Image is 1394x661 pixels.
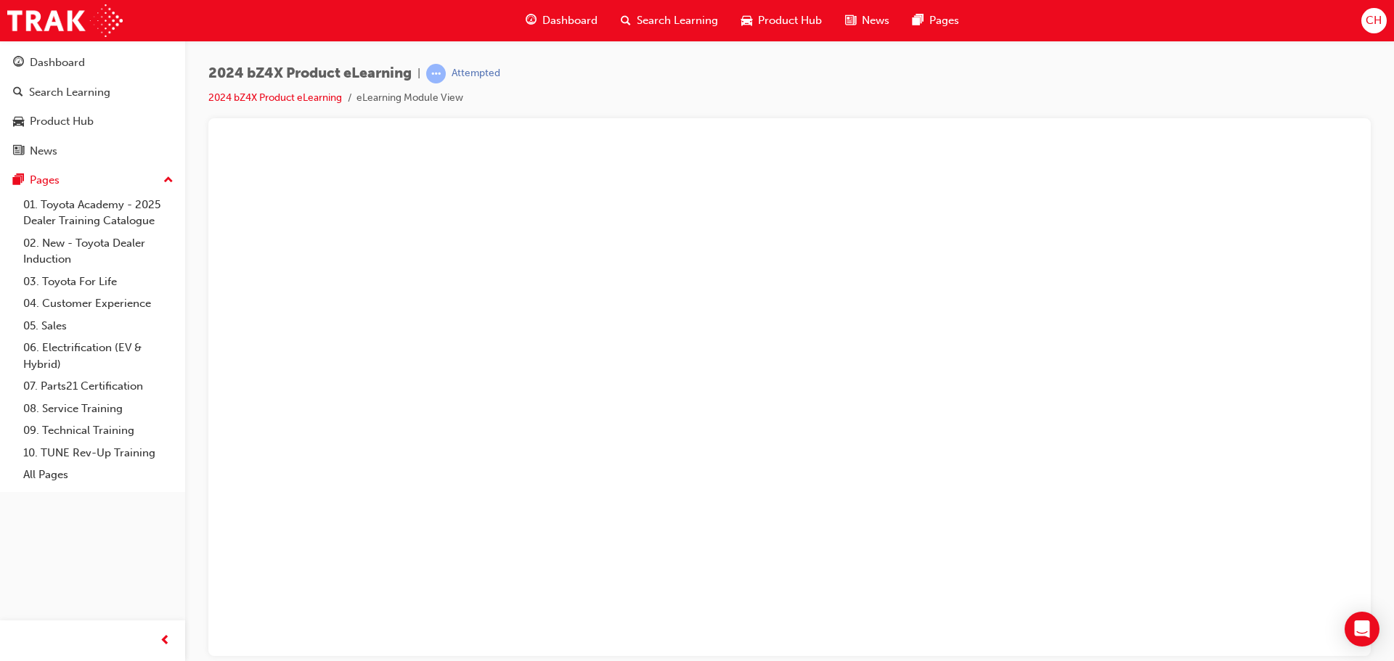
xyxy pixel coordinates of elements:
[163,171,174,190] span: up-icon
[426,64,446,83] span: learningRecordVerb_ATTEMPT-icon
[6,49,179,76] a: Dashboard
[6,108,179,135] a: Product Hub
[17,375,179,398] a: 07. Parts21 Certification
[29,84,110,101] div: Search Learning
[1366,12,1382,29] span: CH
[30,172,60,189] div: Pages
[30,54,85,71] div: Dashboard
[30,113,94,130] div: Product Hub
[208,91,342,104] a: 2024 bZ4X Product eLearning
[6,138,179,165] a: News
[17,232,179,271] a: 02. New - Toyota Dealer Induction
[526,12,537,30] span: guage-icon
[6,79,179,106] a: Search Learning
[609,6,730,36] a: search-iconSearch Learning
[929,12,959,29] span: Pages
[17,419,179,442] a: 09. Technical Training
[758,12,822,29] span: Product Hub
[13,115,24,128] span: car-icon
[862,12,889,29] span: News
[637,12,718,29] span: Search Learning
[17,271,179,293] a: 03. Toyota For Life
[17,315,179,337] a: 05. Sales
[208,65,412,82] span: 2024 bZ4X Product eLearning
[6,167,179,194] button: Pages
[17,464,179,486] a: All Pages
[913,12,924,30] span: pages-icon
[1361,8,1387,33] button: CH
[514,6,609,36] a: guage-iconDashboard
[13,145,24,158] span: news-icon
[417,65,420,82] span: |
[13,86,23,99] span: search-icon
[1345,612,1379,646] div: Open Intercom Messenger
[160,632,171,650] span: prev-icon
[845,12,856,30] span: news-icon
[833,6,901,36] a: news-iconNews
[13,57,24,70] span: guage-icon
[6,46,179,167] button: DashboardSearch LearningProduct HubNews
[356,90,463,107] li: eLearning Module View
[17,194,179,232] a: 01. Toyota Academy - 2025 Dealer Training Catalogue
[7,4,123,37] img: Trak
[901,6,971,36] a: pages-iconPages
[730,6,833,36] a: car-iconProduct Hub
[741,12,752,30] span: car-icon
[452,67,500,81] div: Attempted
[542,12,598,29] span: Dashboard
[17,398,179,420] a: 08. Service Training
[621,12,631,30] span: search-icon
[13,174,24,187] span: pages-icon
[17,337,179,375] a: 06. Electrification (EV & Hybrid)
[30,143,57,160] div: News
[17,292,179,315] a: 04. Customer Experience
[17,442,179,464] a: 10. TUNE Rev-Up Training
